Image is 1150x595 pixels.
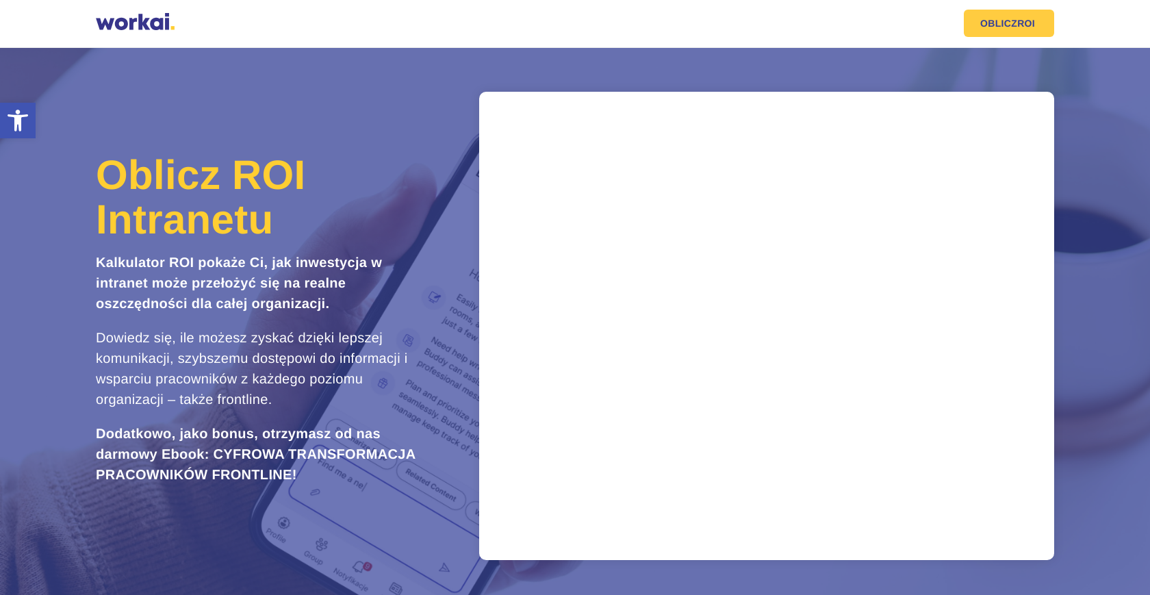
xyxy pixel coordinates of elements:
[1017,18,1035,28] em: ROI
[96,255,382,312] strong: Kalkulator ROI pokaże Ci, jak inwestycja w intranet może przełożyć się na realne oszczędności dla...
[96,152,306,242] span: Oblicz ROI Intranetu
[96,427,416,483] strong: Dodatkowo, jako bonus, otrzymasz od nas darmowy Ebook: CYFROWA TRANSFORMACJA PRACOWNIKÓW FRONTLINE!
[96,331,408,407] span: Dowiedz się, ile możesz zyskać dzięki lepszej komunikacji, szybszemu dostępowi do informacji i ws...
[964,10,1054,37] a: OBLICZROI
